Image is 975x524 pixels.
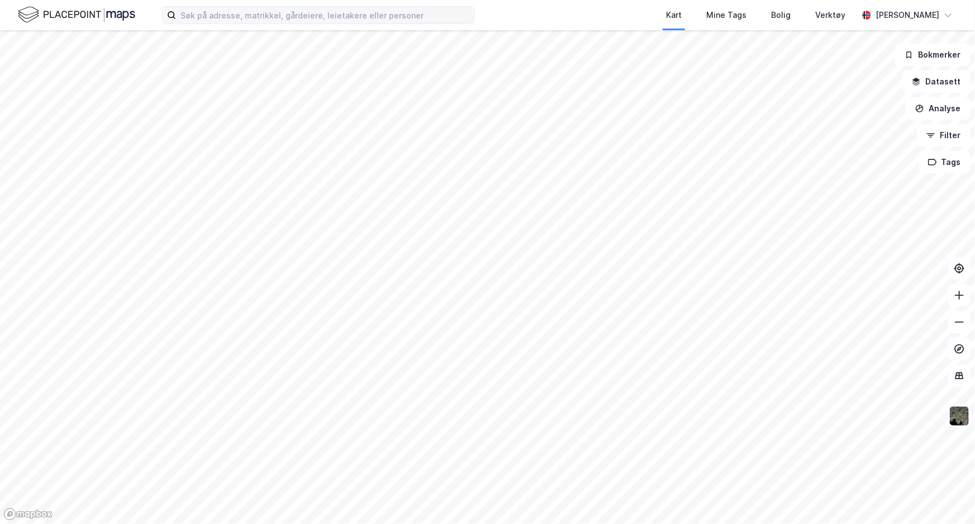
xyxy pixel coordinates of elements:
[666,8,682,22] div: Kart
[919,470,975,524] div: Kontrollprogram for chat
[815,8,845,22] div: Verktøy
[18,5,135,25] img: logo.f888ab2527a4732fd821a326f86c7f29.svg
[919,470,975,524] iframe: Chat Widget
[876,8,939,22] div: [PERSON_NAME]
[176,7,474,23] input: Søk på adresse, matrikkel, gårdeiere, leietakere eller personer
[771,8,791,22] div: Bolig
[706,8,746,22] div: Mine Tags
